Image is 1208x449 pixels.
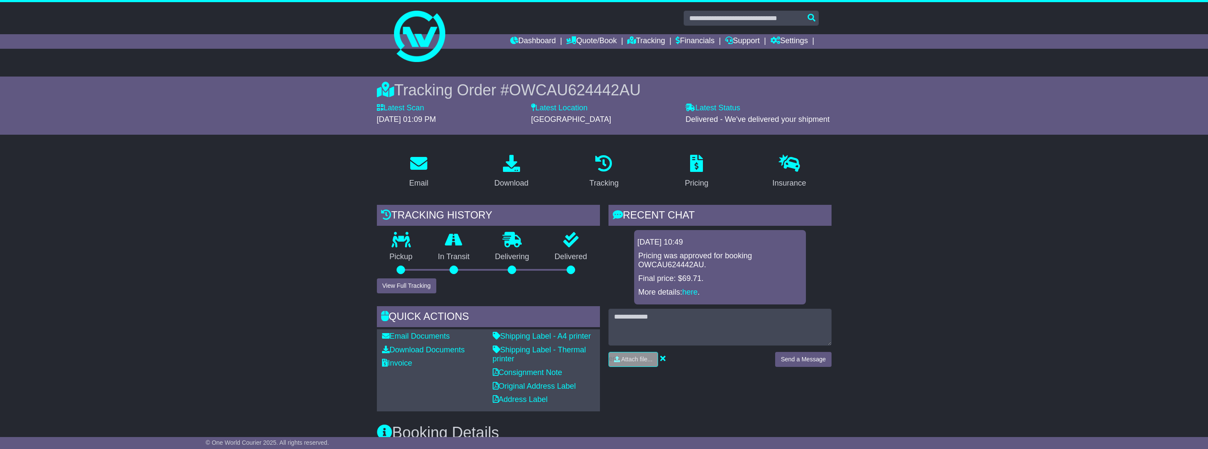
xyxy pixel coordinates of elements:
h3: Booking Details [377,424,832,441]
a: Consignment Note [493,368,562,377]
p: Pickup [377,252,426,262]
a: Shipping Label - A4 printer [493,332,591,340]
span: [DATE] 01:09 PM [377,115,436,124]
a: Support [725,34,760,49]
div: Email [409,177,428,189]
div: Tracking [589,177,618,189]
a: Financials [676,34,714,49]
button: View Full Tracking [377,278,436,293]
label: Latest Location [531,103,588,113]
div: [DATE] 10:49 [638,238,802,247]
a: here [682,288,698,296]
a: Invoice [382,359,412,367]
a: Address Label [493,395,548,404]
div: Tracking history [377,205,600,228]
a: Email Documents [382,332,450,340]
p: More details: . [638,288,802,297]
div: Tracking Order # [377,81,832,99]
div: RECENT CHAT [608,205,832,228]
a: Pricing [679,152,714,192]
p: Final price: $69.71. [638,274,802,284]
a: Tracking [627,34,665,49]
p: In Transit [425,252,482,262]
a: Insurance [767,152,812,192]
label: Latest Scan [377,103,424,113]
p: Delivered [542,252,600,262]
a: Shipping Label - Thermal printer [493,346,586,363]
div: Quick Actions [377,306,600,329]
a: Download Documents [382,346,465,354]
a: Original Address Label [493,382,576,390]
a: Settings [770,34,808,49]
label: Latest Status [685,103,740,113]
a: Email [403,152,434,192]
div: Download [494,177,529,189]
button: Send a Message [775,352,831,367]
a: Dashboard [510,34,556,49]
span: [GEOGRAPHIC_DATA] [531,115,611,124]
p: Delivering [482,252,542,262]
p: Pricing was approved for booking OWCAU624442AU. [638,251,802,270]
span: OWCAU624442AU [509,81,641,99]
a: Quote/Book [566,34,617,49]
span: © One World Courier 2025. All rights reserved. [206,439,329,446]
a: Download [489,152,534,192]
span: Delivered - We've delivered your shipment [685,115,829,124]
div: Insurance [773,177,806,189]
div: Pricing [685,177,708,189]
a: Tracking [584,152,624,192]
